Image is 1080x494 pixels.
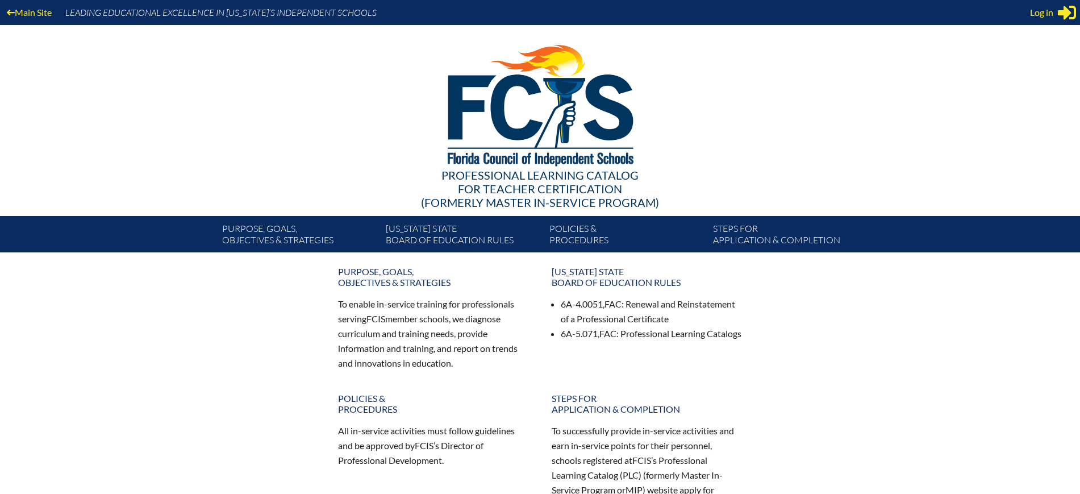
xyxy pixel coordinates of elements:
[1030,6,1053,19] span: Log in
[218,221,381,252] a: Purpose, goals,objectives & strategies
[561,297,743,326] li: 6A-4.0051, : Renewal and Reinstatement of a Professional Certificate
[545,388,749,419] a: Steps forapplication & completion
[331,388,536,419] a: Policies &Procedures
[708,221,872,252] a: Steps forapplication & completion
[623,470,639,480] span: PLC
[458,182,622,196] span: for Teacher Certification
[415,440,433,451] span: FCIS
[545,261,749,292] a: [US_STATE] StateBoard of Education rules
[604,298,622,309] span: FAC
[545,221,708,252] a: Policies &Procedures
[213,168,868,209] div: Professional Learning Catalog (formerly Master In-service Program)
[381,221,545,252] a: [US_STATE] StateBoard of Education rules
[632,455,651,466] span: FCIS
[338,424,529,468] p: All in-service activities must follow guidelines and be approved by ’s Director of Professional D...
[2,5,56,20] a: Main Site
[599,328,616,339] span: FAC
[561,326,743,341] li: 6A-5.071, : Professional Learning Catalogs
[1058,3,1076,22] svg: Sign in or register
[423,25,657,180] img: FCISlogo221.eps
[331,261,536,292] a: Purpose, goals,objectives & strategies
[338,297,529,370] p: To enable in-service training for professionals serving member schools, we diagnose curriculum an...
[366,313,385,324] span: FCIS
